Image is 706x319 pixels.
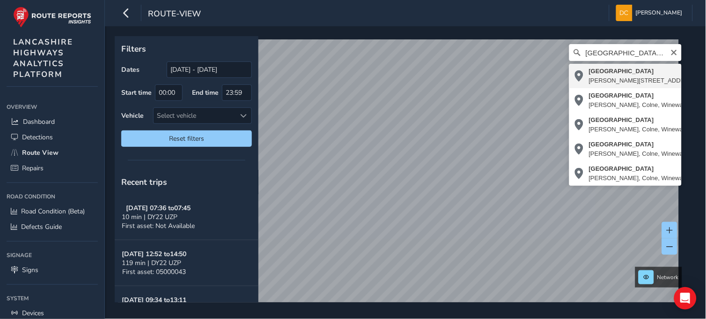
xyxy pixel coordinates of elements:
[22,133,53,142] span: Detections
[122,258,181,267] span: 119 min | DY22 UZP
[126,204,191,213] strong: [DATE] 07:36 to 07:45
[121,176,167,188] span: Recent trips
[22,164,44,173] span: Repairs
[7,190,98,204] div: Road Condition
[121,111,144,120] label: Vehicle
[569,44,682,61] input: Search
[122,267,186,276] span: First asset: 05000043
[21,207,85,216] span: Road Condition (Beta)
[657,273,679,281] span: Network
[21,222,62,231] span: Defects Guide
[7,219,98,235] a: Defects Guide
[192,88,219,97] label: End time
[148,8,201,21] span: route-view
[22,266,38,274] span: Signs
[13,37,73,80] span: LANCASHIRE HIGHWAYS ANALYTICS PLATFORM
[636,5,683,21] span: [PERSON_NAME]
[7,204,98,219] a: Road Condition (Beta)
[7,160,98,176] a: Repairs
[128,134,245,143] span: Reset filters
[115,194,258,240] button: [DATE] 07:36 to07:4510 min | DY22 UZPFirst asset: Not Available
[7,291,98,305] div: System
[122,221,195,230] span: First asset: Not Available
[122,250,186,258] strong: [DATE] 12:52 to 14:50
[674,287,697,310] div: Open Intercom Messenger
[7,145,98,160] a: Route View
[154,108,236,123] div: Select vehicle
[7,248,98,262] div: Signage
[122,296,186,304] strong: [DATE] 09:34 to 13:11
[7,114,98,129] a: Dashboard
[589,67,699,76] div: [GEOGRAPHIC_DATA]
[670,47,678,56] button: Clear
[121,43,252,55] p: Filters
[589,76,699,85] div: [PERSON_NAME][STREET_ADDRESS]
[121,65,140,74] label: Dates
[118,39,679,313] canvas: Map
[13,7,91,28] img: rr logo
[22,148,59,157] span: Route View
[121,130,252,147] button: Reset filters
[122,213,177,221] span: 10 min | DY22 UZP
[7,100,98,114] div: Overview
[7,129,98,145] a: Detections
[616,5,686,21] button: [PERSON_NAME]
[616,5,632,21] img: diamond-layout
[23,117,55,126] span: Dashboard
[22,309,44,318] span: Devices
[121,88,152,97] label: Start time
[7,262,98,278] a: Signs
[115,240,258,286] button: [DATE] 12:52 to14:50119 min | DY22 UZPFirst asset: 05000043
